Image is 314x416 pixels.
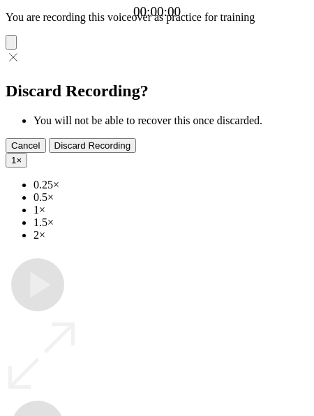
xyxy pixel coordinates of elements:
li: You will not be able to recover this once discarded. [33,114,308,127]
li: 1× [33,204,308,216]
li: 0.5× [33,191,308,204]
button: 1× [6,153,27,168]
p: You are recording this voiceover as practice for training [6,11,308,24]
li: 1.5× [33,216,308,229]
button: Discard Recording [49,138,137,153]
a: 00:00:00 [133,4,181,20]
button: Cancel [6,138,46,153]
h2: Discard Recording? [6,82,308,101]
li: 0.25× [33,179,308,191]
span: 1 [11,155,16,165]
li: 2× [33,229,308,242]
